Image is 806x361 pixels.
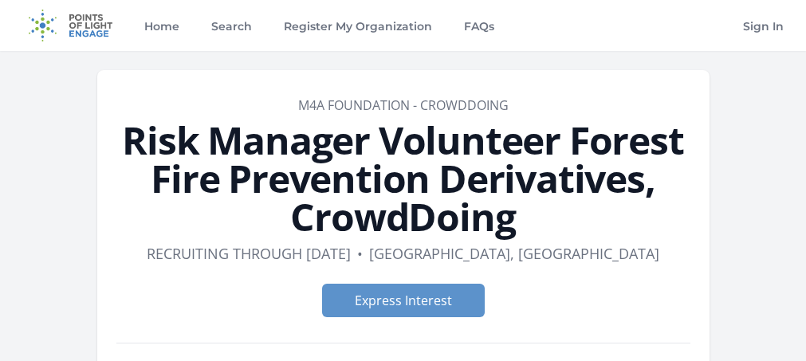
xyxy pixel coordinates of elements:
a: M4A Foundation - CrowdDoing [298,96,509,114]
h1: Risk Manager Volunteer Forest Fire Prevention Derivatives, CrowdDoing [116,121,690,236]
button: Express Interest [322,284,485,317]
div: • [357,242,363,265]
dd: [GEOGRAPHIC_DATA], [GEOGRAPHIC_DATA] [369,242,659,265]
dd: Recruiting through [DATE] [147,242,351,265]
